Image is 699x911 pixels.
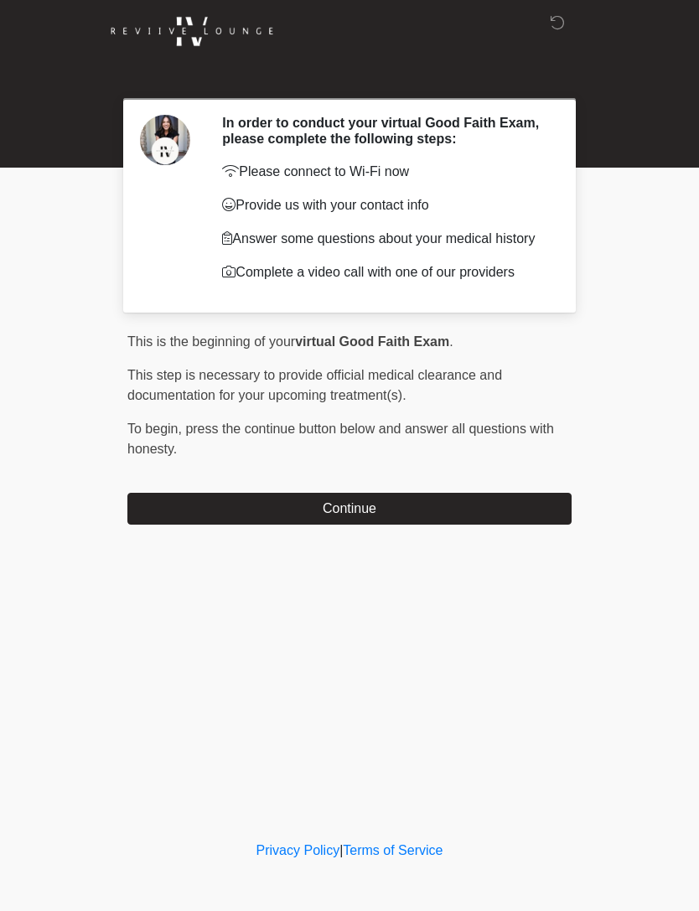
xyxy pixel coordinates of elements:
button: Continue [127,493,572,525]
a: | [339,843,343,857]
p: Answer some questions about your medical history [222,229,546,249]
strong: virtual Good Faith Exam [295,334,449,349]
a: Privacy Policy [256,843,340,857]
p: Provide us with your contact info [222,195,546,215]
span: This is the beginning of your [127,334,295,349]
a: Terms of Service [343,843,443,857]
span: . [449,334,453,349]
h1: ‎ ‎ ‎ [115,60,584,91]
img: Reviive Lounge Logo [111,13,273,50]
p: Complete a video call with one of our providers [222,262,546,282]
img: Agent Avatar [140,115,190,165]
span: To begin, [127,422,185,436]
h2: In order to conduct your virtual Good Faith Exam, please complete the following steps: [222,115,546,147]
p: Please connect to Wi-Fi now [222,162,546,182]
span: This step is necessary to provide official medical clearance and documentation for your upcoming ... [127,368,502,402]
span: press the continue button below and answer all questions with honesty. [127,422,554,456]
